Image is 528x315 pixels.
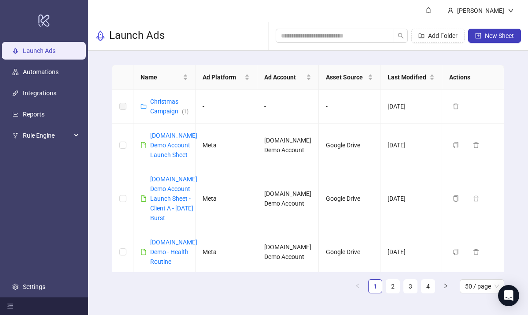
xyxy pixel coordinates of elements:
[133,65,195,90] th: Name
[150,239,197,265] a: [DOMAIN_NAME] Demo - Health Routine
[425,7,432,13] span: bell
[150,132,197,158] a: [DOMAIN_NAME] Demo Account Launch Sheet
[421,279,435,293] li: 4
[140,142,147,148] span: file
[257,65,319,90] th: Ad Account
[196,167,257,230] td: Meta
[140,72,181,82] span: Name
[421,280,435,293] a: 4
[369,280,382,293] a: 1
[257,90,319,124] td: -
[182,109,188,115] span: ( 1 )
[454,6,508,15] div: [PERSON_NAME]
[380,65,442,90] th: Last Modified
[351,279,365,293] button: left
[453,103,459,109] span: delete
[380,167,442,230] td: [DATE]
[473,142,479,148] span: delete
[203,72,243,82] span: Ad Platform
[368,279,382,293] li: 1
[508,7,514,14] span: down
[319,167,380,230] td: Google Drive
[196,230,257,274] td: Meta
[473,195,479,202] span: delete
[404,280,417,293] a: 3
[257,230,319,274] td: [DOMAIN_NAME] Demo Account
[140,195,147,202] span: file
[196,90,257,124] td: -
[453,142,459,148] span: copy
[140,103,147,109] span: folder
[473,249,479,255] span: delete
[498,285,519,306] div: Open Intercom Messenger
[23,90,56,97] a: Integrations
[150,176,197,221] a: [DOMAIN_NAME] Demo Account Launch Sheet - Client A - [DATE] Burst
[453,249,459,255] span: copy
[380,124,442,167] td: [DATE]
[319,65,380,90] th: Asset Source
[418,33,425,39] span: folder-add
[485,32,514,39] span: New Sheet
[351,279,365,293] li: Previous Page
[23,47,55,54] a: Launch Ads
[465,280,499,293] span: 50 / page
[23,127,71,144] span: Rule Engine
[319,230,380,274] td: Google Drive
[196,124,257,167] td: Meta
[411,29,465,43] button: Add Folder
[257,124,319,167] td: [DOMAIN_NAME] Demo Account
[23,111,44,118] a: Reports
[447,7,454,14] span: user
[380,90,442,124] td: [DATE]
[388,72,428,82] span: Last Modified
[380,230,442,274] td: [DATE]
[23,283,45,290] a: Settings
[442,65,504,90] th: Actions
[140,249,147,255] span: file
[257,167,319,230] td: [DOMAIN_NAME] Demo Account
[109,29,165,43] h3: Launch Ads
[443,283,448,289] span: right
[7,303,13,309] span: menu-fold
[428,32,458,39] span: Add Folder
[264,72,304,82] span: Ad Account
[95,30,106,41] span: rocket
[403,279,417,293] li: 3
[23,68,59,75] a: Automations
[150,98,188,115] a: Christmas Campaign(1)
[453,195,459,202] span: copy
[439,279,453,293] li: Next Page
[439,279,453,293] button: right
[475,33,481,39] span: plus-square
[319,124,380,167] td: Google Drive
[398,33,404,39] span: search
[319,90,380,124] td: -
[355,283,360,289] span: left
[468,29,521,43] button: New Sheet
[386,280,399,293] a: 2
[460,279,504,293] div: Page Size
[12,132,18,139] span: fork
[326,72,366,82] span: Asset Source
[196,65,257,90] th: Ad Platform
